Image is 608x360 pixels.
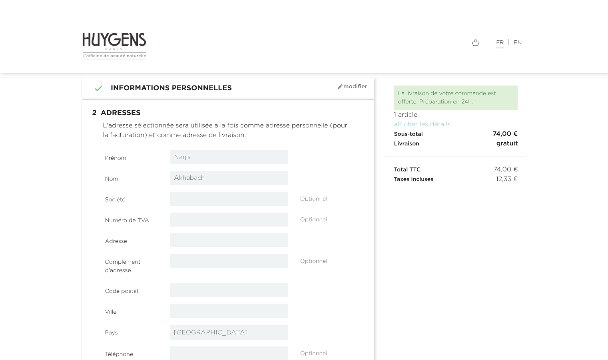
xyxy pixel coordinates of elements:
span: Modifier [337,84,367,90]
span: 74,00 € [493,129,518,139]
span: Livraison [394,141,420,147]
label: Code postal [99,283,164,296]
div: Optionnel [294,346,359,358]
label: Pays [99,325,164,337]
h1: Adresses [88,105,368,121]
label: Adresse [99,233,164,246]
p: 1 article [394,110,518,120]
div: Optionnel [294,213,359,224]
i: mode_edit [337,84,343,90]
i:  [88,84,99,93]
a: afficher les détails [394,121,451,128]
span: gratuit [496,139,518,149]
p: L'adresse sélectionnée sera utilisée à la fois comme adresse personnelle (pour la facturation) et... [103,121,353,140]
span: 2 [88,105,101,121]
span: Sous-total [394,131,423,137]
span: 12,33 € [496,175,518,184]
div: Optionnel [294,254,359,266]
h1: Informations personnelles [88,84,368,93]
label: Ville [99,304,164,316]
label: Nom [99,171,164,183]
span: Taxes incluses [394,177,434,182]
iframe: PayPal Message 1 [394,184,518,197]
label: Complément d'adresse [99,254,164,275]
span: 74,00 € [493,165,518,175]
label: Numéro de TVA [99,213,164,225]
img: Huygens logo [82,32,147,60]
label: Prénom [99,150,164,163]
span: Total TTC [394,167,421,173]
span: La livraison de votre commande est offerte. Préparation en 24h. [398,91,496,105]
label: Téléphone [99,346,164,359]
div: Optionnel [294,192,359,203]
div: | [310,38,526,48]
label: Société [99,192,164,204]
